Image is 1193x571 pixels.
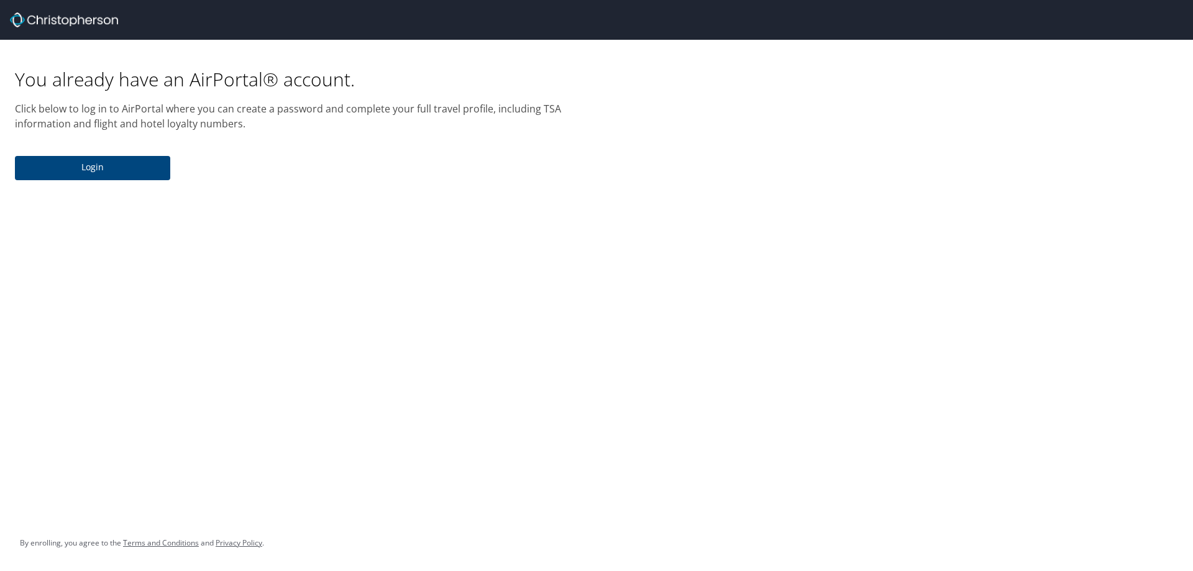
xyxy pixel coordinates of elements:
div: By enrolling, you agree to the and . [20,528,264,559]
p: Click below to log in to AirPortal where you can create a password and complete your full travel ... [15,101,582,131]
a: Terms and Conditions [123,537,199,548]
button: Login [15,156,170,180]
a: Privacy Policy [216,537,262,548]
span: Login [25,160,160,175]
img: cbt logo [10,12,118,27]
h1: You already have an AirPortal® account. [15,67,582,91]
